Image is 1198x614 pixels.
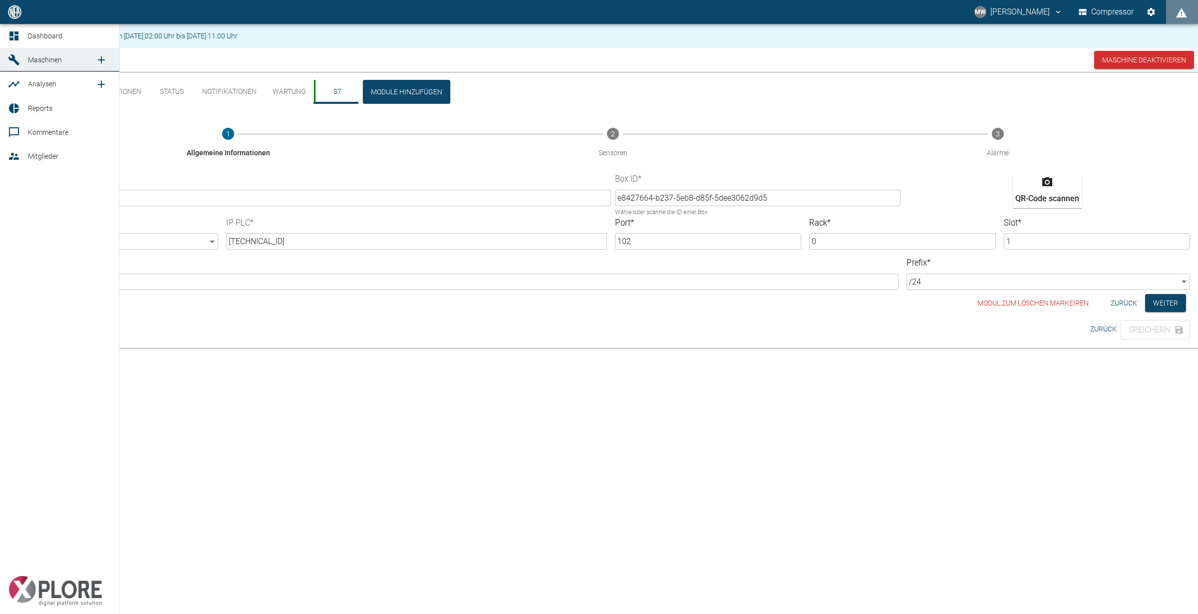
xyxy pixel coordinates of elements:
[615,173,829,185] label: Box ID *
[28,80,56,88] span: Analysen
[28,104,52,112] span: Reports
[32,257,682,269] label: IP XPLORE BOX *
[91,74,111,94] a: new /analyses/list/0
[1077,3,1136,21] button: Compressor
[226,217,512,229] label: IP PLC *
[973,3,1064,21] button: markus.wilshusen@arcanum-energy.de
[809,217,949,229] label: Rack *
[1013,174,1082,208] button: QR-Code scannen
[32,173,466,185] label: Name *
[7,5,22,18] img: logo
[12,563,46,572] span: powered by
[1107,294,1141,312] button: Zurück
[1094,51,1194,69] button: Maschine deaktivieren
[32,190,611,206] input: Name
[615,208,894,218] p: Wähle oder scanne die ID einer Box
[8,576,102,606] img: Xplore Logo
[91,50,111,70] a: new /machines
[1015,194,1079,203] span: QR-Code scannen
[53,27,238,45] div: Wartungsarbeiten von [DATE] 02:00 Uhr bis [DATE] 11:00 Uhr
[974,6,986,18] div: MW
[1086,320,1121,338] button: Zurück
[363,80,450,104] button: Module hinzufügen
[226,130,230,138] text: 1
[1142,3,1160,21] button: Einstellungen
[28,56,62,64] span: Maschinen
[973,294,1093,312] button: Modul zum löschen markeiren
[809,233,995,250] input: Rack
[906,257,1119,269] label: Prefix *
[32,233,218,250] div: Siemens S7
[1004,217,1144,229] label: Slot *
[1004,233,1190,250] input: Slot
[314,80,359,104] button: S7
[28,152,58,160] span: Mitglieder
[615,233,801,250] input: Port
[1145,294,1186,312] button: Weiter
[28,128,68,136] span: Kommentare
[32,116,425,170] button: Allgemeine Informationen
[194,80,265,104] button: Notifikationen
[149,80,194,104] button: Status
[906,274,1190,290] div: / 24
[28,32,62,40] span: Dashboard
[615,217,755,229] label: Port *
[187,148,270,158] span: Allgemeine Informationen
[265,80,314,104] button: Wartung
